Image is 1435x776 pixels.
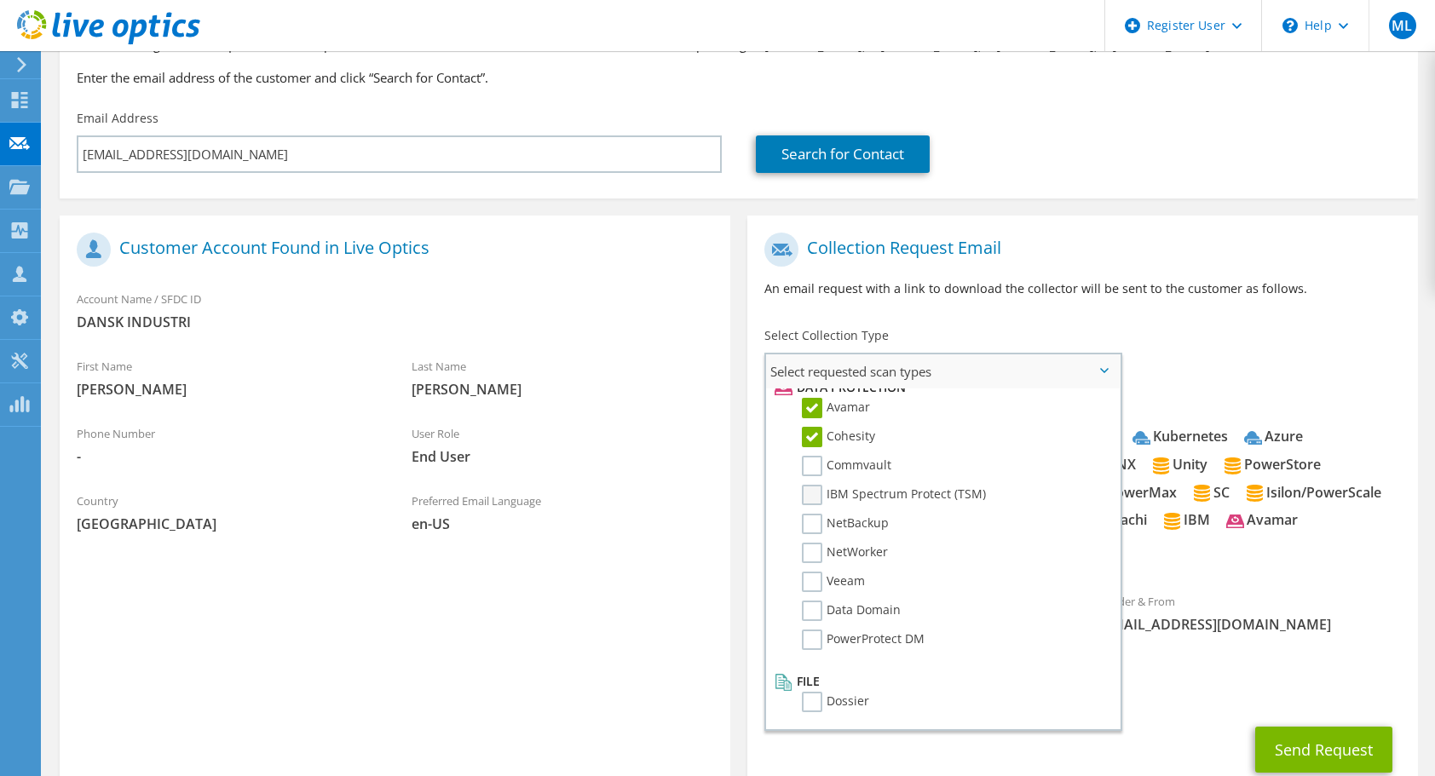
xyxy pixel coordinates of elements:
span: ML [1389,12,1416,39]
label: Data Domain [802,601,901,621]
div: Last Name [395,348,729,407]
div: Kubernetes [1132,427,1228,446]
span: DANSK INDUSTRI [77,313,713,331]
div: PowerStore [1224,455,1321,474]
div: Avamar [1226,510,1298,530]
div: Country [60,483,395,542]
h1: Collection Request Email [764,233,1392,267]
h1: Customer Account Found in Live Optics [77,233,705,267]
div: Azure [1244,427,1303,446]
div: Preferred Email Language [395,483,729,542]
p: An email request with a link to download the collector will be sent to the customer as follows. [764,279,1401,298]
span: End User [412,447,712,466]
a: Search for Contact [756,135,930,173]
span: [PERSON_NAME] [77,380,377,399]
div: Phone Number [60,416,395,474]
span: Select requested scan types [766,354,1120,388]
label: Commvault [802,456,891,476]
label: NetBackup [802,514,889,534]
label: NetWorker [802,543,888,563]
label: Dossier [802,692,869,712]
span: [PERSON_NAME] [412,380,712,399]
span: - [77,447,377,466]
button: Send Request [1255,727,1392,773]
div: SC [1193,483,1230,503]
div: Sender & From [1082,583,1417,642]
label: Cohesity [802,427,875,447]
div: Account Name / SFDC ID [60,281,730,340]
div: First Name [60,348,395,407]
div: Isilon/PowerScale [1246,483,1381,503]
span: [EMAIL_ADDRESS][DOMAIN_NAME] [1099,615,1400,634]
h3: Enter the email address of the customer and click “Search for Contact”. [77,68,1401,87]
label: IBM Spectrum Protect (TSM) [802,485,986,505]
div: Requested Collections [747,395,1418,575]
li: File [770,671,1111,692]
label: Email Address [77,110,158,127]
div: CC & Reply To [747,651,1418,710]
div: To [747,583,1082,642]
div: IBM [1163,510,1210,530]
svg: \n [1282,18,1298,33]
label: Veeam [802,572,865,592]
div: User Role [395,416,729,474]
span: [GEOGRAPHIC_DATA] [77,514,377,533]
label: Select Collection Type [764,327,889,344]
label: Avamar [802,398,870,418]
div: Unity [1152,455,1207,474]
label: PowerProtect DM [802,629,925,650]
span: en-US [412,514,712,533]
